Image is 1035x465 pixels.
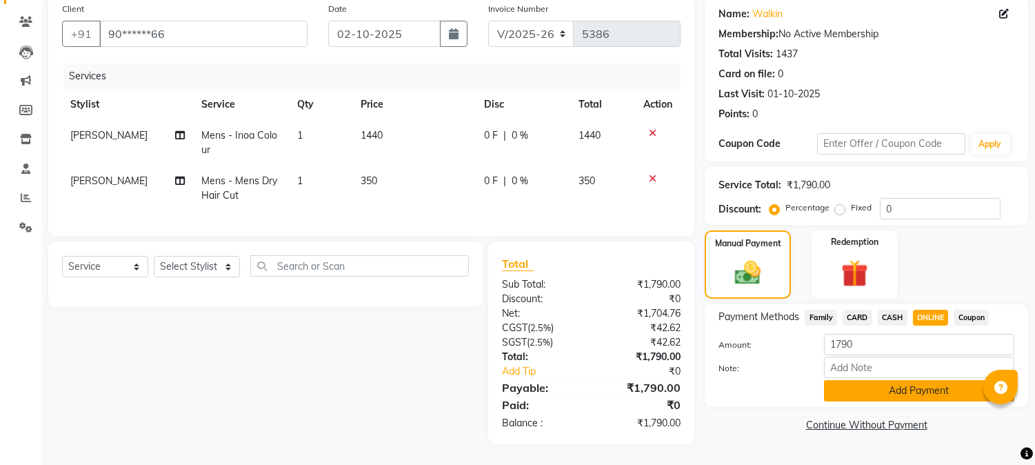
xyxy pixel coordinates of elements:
label: Fixed [851,201,872,214]
a: Add Tip [492,364,608,379]
span: 1440 [579,129,601,141]
div: ₹1,790.00 [592,350,692,364]
div: ₹1,790.00 [592,416,692,431]
button: +91 [62,21,101,47]
span: 1 [297,175,303,187]
div: Balance : [492,416,592,431]
div: ₹0 [592,292,692,306]
label: Client [62,3,84,15]
label: Date [328,3,347,15]
div: Sub Total: [492,277,592,292]
div: Last Visit: [719,87,765,101]
div: ₹0 [592,397,692,413]
span: 350 [579,175,596,187]
span: CARD [843,310,872,326]
span: 1 [297,129,303,141]
div: Discount: [719,202,761,217]
div: Paid: [492,397,592,413]
span: 0 % [512,128,528,143]
span: 2.5% [530,337,550,348]
span: | [503,128,506,143]
span: 2.5% [530,322,551,333]
button: Apply [971,134,1010,155]
span: SGST [502,336,527,348]
span: 0 % [512,174,528,188]
span: Mens - Mens Dry Hair Cut [202,175,278,201]
a: Continue Without Payment [707,418,1025,433]
div: 0 [778,67,783,81]
div: ₹1,704.76 [592,306,692,321]
input: Amount [824,334,1014,355]
th: Action [635,89,681,120]
div: Total Visits: [719,47,773,61]
div: Coupon Code [719,137,817,151]
span: Family [805,310,837,326]
div: Card on file: [719,67,775,81]
span: 1440 [361,129,383,141]
img: _gift.svg [833,257,876,290]
div: Services [63,63,691,89]
input: Enter Offer / Coupon Code [817,133,965,155]
div: Service Total: [719,178,781,192]
div: Discount: [492,292,592,306]
span: 0 F [484,128,498,143]
div: ₹1,790.00 [592,277,692,292]
div: Membership: [719,27,778,41]
span: Total [502,257,534,271]
span: Coupon [954,310,989,326]
div: 1437 [776,47,798,61]
span: CASH [878,310,907,326]
div: Total: [492,350,592,364]
input: Search by Name/Mobile/Email/Code [99,21,308,47]
a: Walkin [752,7,783,21]
div: ₹42.62 [592,321,692,335]
label: Amount: [708,339,814,351]
th: Disc [476,89,570,120]
th: Price [352,89,476,120]
div: ( ) [492,321,592,335]
div: ₹42.62 [592,335,692,350]
div: ( ) [492,335,592,350]
th: Service [194,89,290,120]
label: Redemption [831,236,878,248]
div: Payable: [492,379,592,396]
th: Total [571,89,636,120]
input: Search or Scan [250,255,469,277]
span: [PERSON_NAME] [70,129,148,141]
div: Name: [719,7,750,21]
span: 0 F [484,174,498,188]
label: Manual Payment [715,237,781,250]
label: Percentage [785,201,830,214]
th: Qty [289,89,352,120]
div: 01-10-2025 [767,87,820,101]
div: 0 [752,107,758,121]
span: Mens - Inoa Colour [202,129,278,156]
div: No Active Membership [719,27,1014,41]
button: Add Payment [824,380,1014,402]
span: CGST [502,321,527,334]
span: Payment Methods [719,310,799,324]
div: Net: [492,306,592,321]
img: _cash.svg [727,258,768,288]
span: [PERSON_NAME] [70,175,148,187]
div: ₹1,790.00 [592,379,692,396]
div: ₹1,790.00 [787,178,830,192]
label: Note: [708,362,814,375]
th: Stylist [62,89,194,120]
label: Invoice Number [488,3,548,15]
input: Add Note [824,357,1014,378]
div: ₹0 [608,364,692,379]
span: 350 [361,175,377,187]
span: | [503,174,506,188]
div: Points: [719,107,750,121]
span: ONLINE [913,310,949,326]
